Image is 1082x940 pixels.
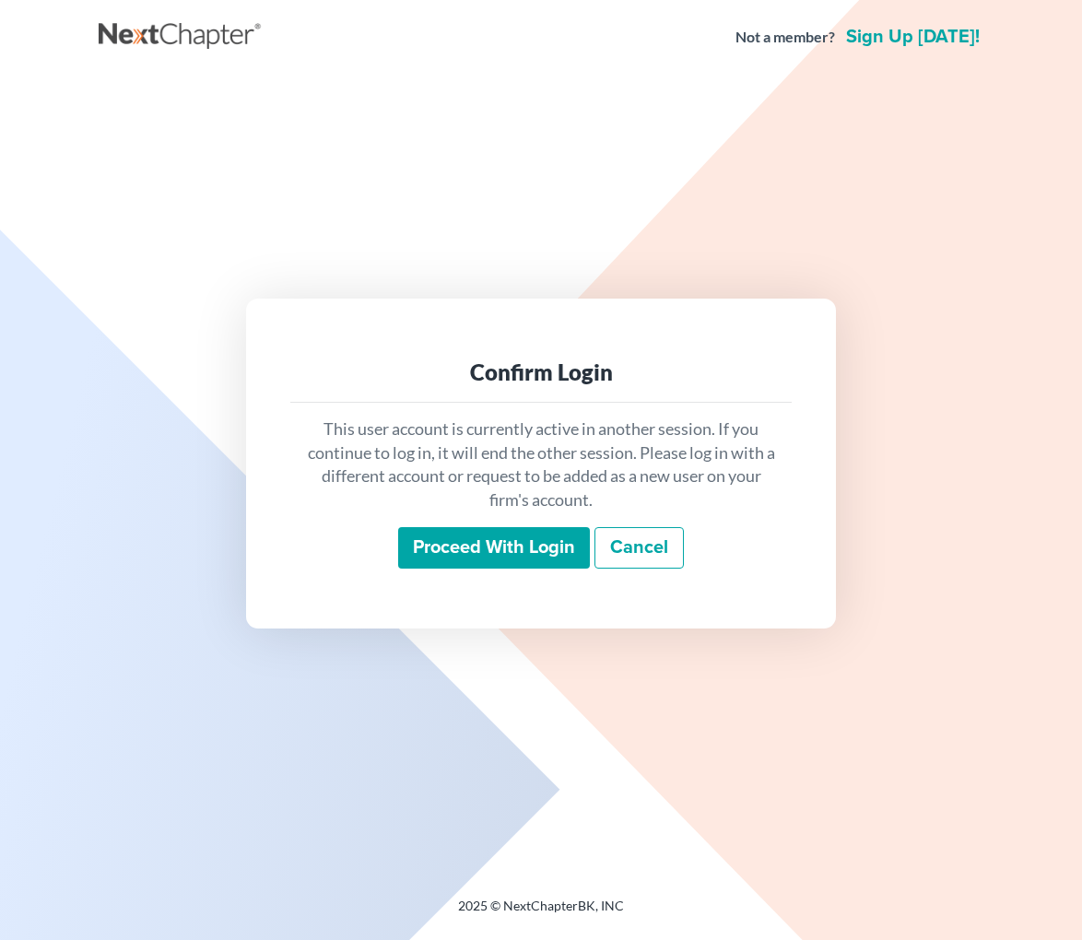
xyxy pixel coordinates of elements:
div: 2025 © NextChapterBK, INC [99,897,983,930]
input: Proceed with login [398,527,590,570]
p: This user account is currently active in another session. If you continue to log in, it will end ... [305,417,777,512]
a: Sign up [DATE]! [842,28,983,46]
strong: Not a member? [735,27,835,48]
div: Confirm Login [305,358,777,387]
a: Cancel [594,527,684,570]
